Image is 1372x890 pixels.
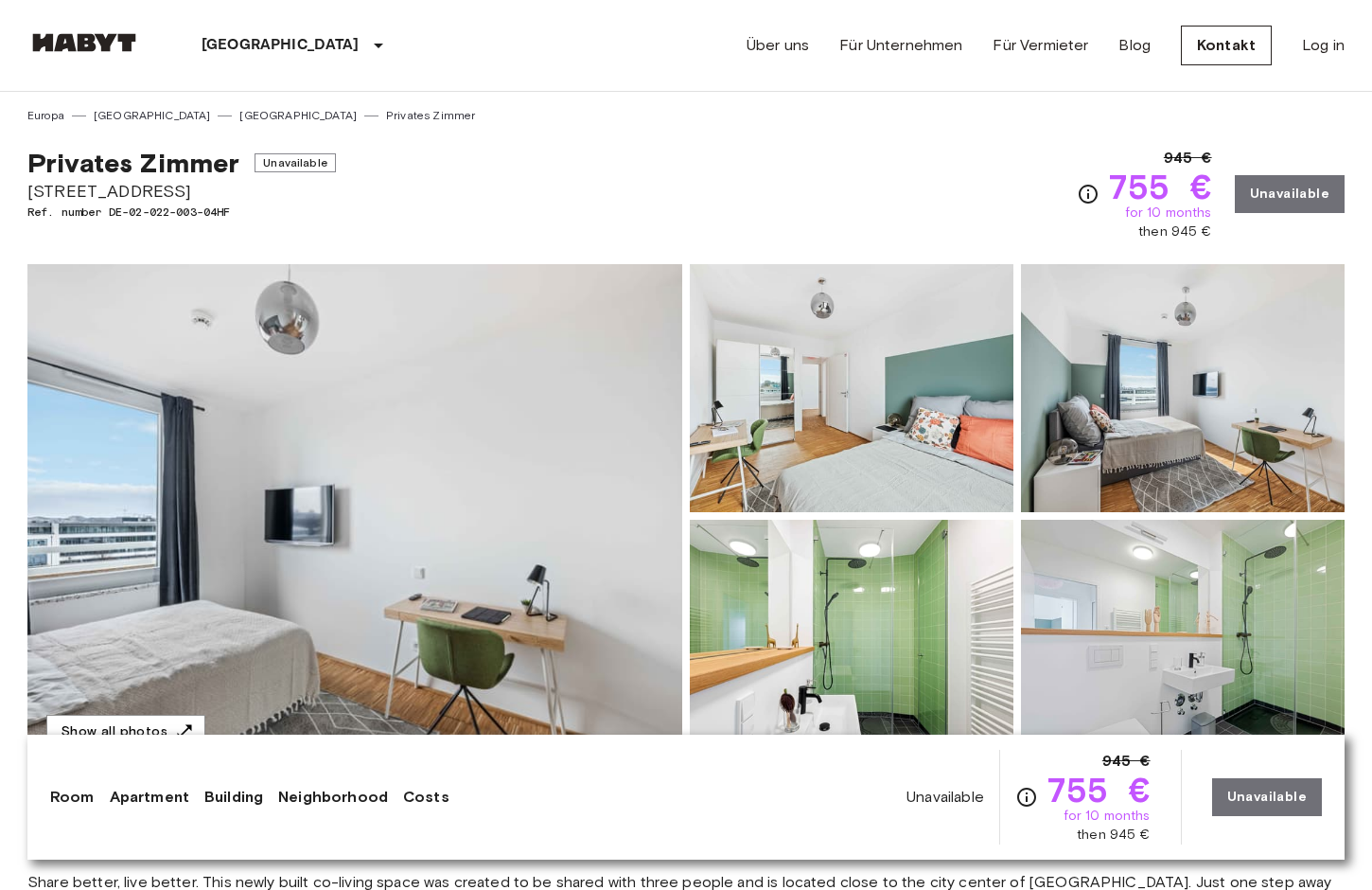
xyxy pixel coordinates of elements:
a: [GEOGRAPHIC_DATA] [94,107,211,124]
span: Ref. number DE-02-022-003-04HF [27,204,336,221]
span: 945 € [1164,147,1212,169]
span: Unavailable [906,787,984,808]
span: Privates Zimmer [27,147,239,179]
span: 755 € [1046,773,1151,807]
span: [STREET_ADDRESS] [27,179,336,204]
a: Blog [1118,34,1151,57]
img: Picture of unit DE-02-022-003-04HF [690,264,1013,512]
img: Picture of unit DE-02-022-003-04HF [690,520,1013,768]
a: Privates Zimmer [386,107,475,124]
img: Habyt [27,33,141,52]
a: Log in [1302,34,1345,57]
span: Unavailable [255,153,336,172]
img: Marketing picture of unit DE-02-022-003-04HF [27,264,682,768]
a: Kontakt [1181,26,1272,65]
span: 755 € [1107,169,1212,204]
svg: Check cost overview for full price breakdown. Please note that discounts apply to new joiners onl... [1077,183,1099,205]
a: Building [204,786,263,809]
button: Show all photos [46,715,205,750]
a: Über uns [747,34,809,57]
a: Apartment [110,786,189,809]
a: Room [50,786,95,809]
span: for 10 months [1064,807,1151,826]
span: 945 € [1102,750,1151,773]
a: Für Vermieter [993,34,1088,57]
a: Europa [27,107,64,124]
span: then 945 € [1077,826,1151,845]
a: Neighborhood [278,786,388,809]
span: then 945 € [1138,222,1212,241]
p: [GEOGRAPHIC_DATA] [202,34,360,57]
img: Picture of unit DE-02-022-003-04HF [1021,520,1345,768]
a: [GEOGRAPHIC_DATA] [239,107,357,124]
span: for 10 months [1125,204,1212,222]
svg: Check cost overview for full price breakdown. Please note that discounts apply to new joiners onl... [1015,786,1038,809]
a: Costs [403,786,449,809]
img: Picture of unit DE-02-022-003-04HF [1021,264,1345,512]
a: Für Unternehmen [839,34,962,57]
